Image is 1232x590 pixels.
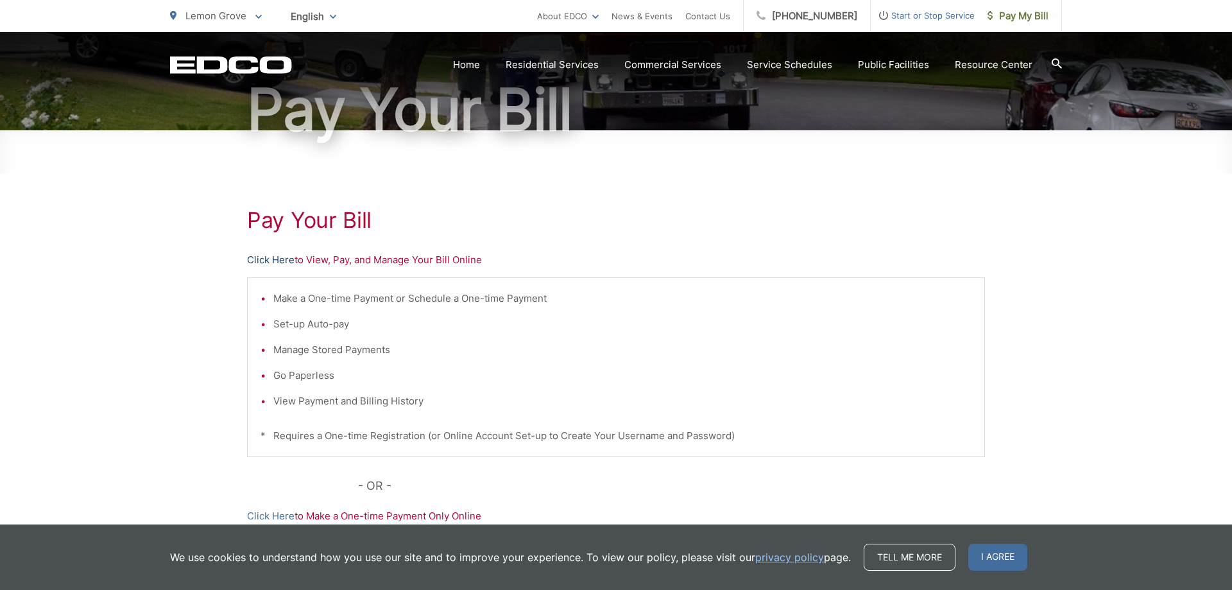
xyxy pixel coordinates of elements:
[273,368,971,383] li: Go Paperless
[864,544,955,571] a: Tell me more
[624,57,721,73] a: Commercial Services
[273,291,971,306] li: Make a One-time Payment or Schedule a One-time Payment
[537,8,599,24] a: About EDCO
[612,8,672,24] a: News & Events
[247,508,295,524] a: Click Here
[273,342,971,358] li: Manage Stored Payments
[185,10,246,22] span: Lemon Grove
[988,8,1048,24] span: Pay My Bill
[358,476,986,496] p: - OR -
[170,56,292,74] a: EDCD logo. Return to the homepage.
[170,78,1062,142] h1: Pay Your Bill
[247,252,985,268] p: to View, Pay, and Manage Your Bill Online
[453,57,480,73] a: Home
[247,508,985,524] p: to Make a One-time Payment Only Online
[858,57,929,73] a: Public Facilities
[273,394,971,409] li: View Payment and Billing History
[506,57,599,73] a: Residential Services
[747,57,832,73] a: Service Schedules
[273,317,971,332] li: Set-up Auto-pay
[247,252,295,268] a: Click Here
[968,544,1027,571] span: I agree
[261,428,971,444] p: * Requires a One-time Registration (or Online Account Set-up to Create Your Username and Password)
[755,550,824,565] a: privacy policy
[685,8,730,24] a: Contact Us
[170,550,851,565] p: We use cookies to understand how you use our site and to improve your experience. To view our pol...
[247,207,985,233] h1: Pay Your Bill
[955,57,1032,73] a: Resource Center
[281,5,346,28] span: English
